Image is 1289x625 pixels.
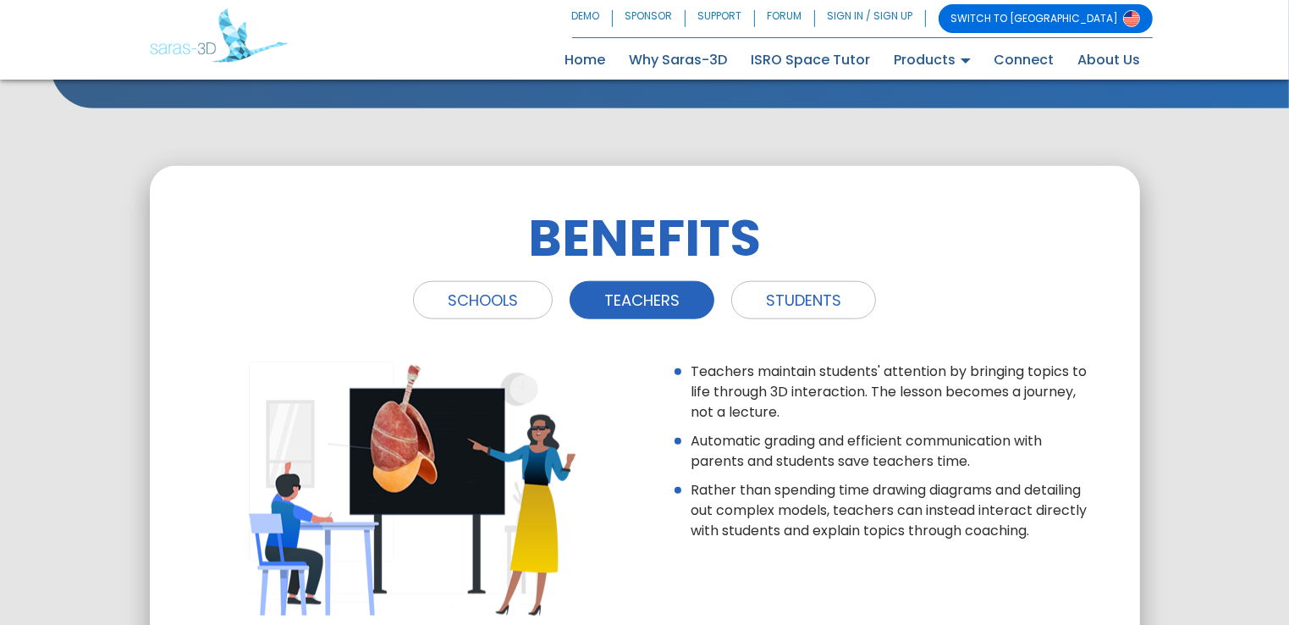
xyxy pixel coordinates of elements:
[554,47,618,74] a: Home
[1066,47,1153,74] a: About Us
[150,8,288,63] img: Saras 3D
[691,362,1098,423] li: Teachers maintain students' attention by bringing topics to life through 3D interaction. The less...
[1123,10,1140,27] img: Switch to USA
[740,47,883,74] a: ISRO Space Tutor
[983,47,1066,74] a: Connect
[691,480,1098,541] li: Rather than spending time drawing diagrams and detailing out complex models, teachers can instead...
[613,4,686,33] a: SPONSOR
[572,4,613,33] a: DEMO
[570,281,714,319] a: TEACHERS
[939,4,1153,33] a: SWITCH TO [GEOGRAPHIC_DATA]
[618,47,740,74] a: Why Saras-3D
[883,47,983,74] a: Products
[731,281,876,319] a: STUDENTS
[249,362,576,616] img: Teacher
[815,4,926,33] a: SIGN IN / SIGN UP
[686,4,755,33] a: SUPPORT
[413,281,553,319] a: SCHOOLS
[755,4,815,33] a: FORUM
[192,208,1098,268] p: BENEFITS
[691,431,1098,472] li: Automatic grading and efficient communication with parents and students save teachers time.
